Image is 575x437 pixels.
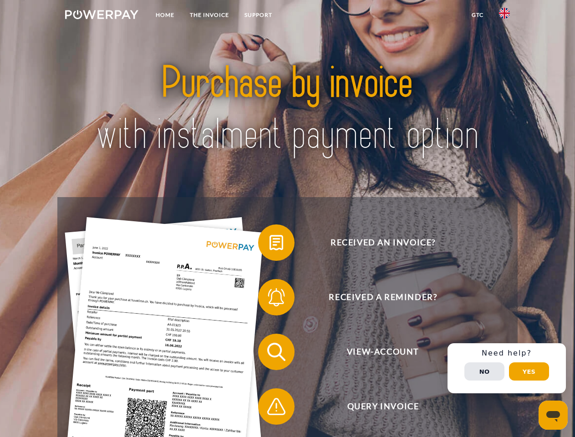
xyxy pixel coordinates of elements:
button: Received a reminder? [258,279,495,315]
button: Received an invoice? [258,224,495,261]
div: Schnellhilfe [448,343,566,393]
button: No [464,362,504,381]
img: logo-powerpay-white.svg [65,10,138,19]
a: Home [148,7,182,23]
img: qb_warning.svg [265,395,288,418]
button: View-Account [258,334,495,370]
a: Support [237,7,280,23]
iframe: Button to launch messaging window [539,401,568,430]
span: Received a reminder? [271,279,494,315]
img: qb_bell.svg [265,286,288,309]
img: title-powerpay_en.svg [87,44,488,174]
span: Received an invoice? [271,224,494,261]
button: Yes [509,362,549,381]
span: Query Invoice [271,388,494,425]
img: qb_bill.svg [265,231,288,254]
a: GTC [464,7,491,23]
button: Query Invoice [258,388,495,425]
a: THE INVOICE [182,7,237,23]
img: qb_search.svg [265,340,288,363]
img: en [499,8,510,19]
span: View-Account [271,334,494,370]
h3: Need help? [453,349,560,358]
